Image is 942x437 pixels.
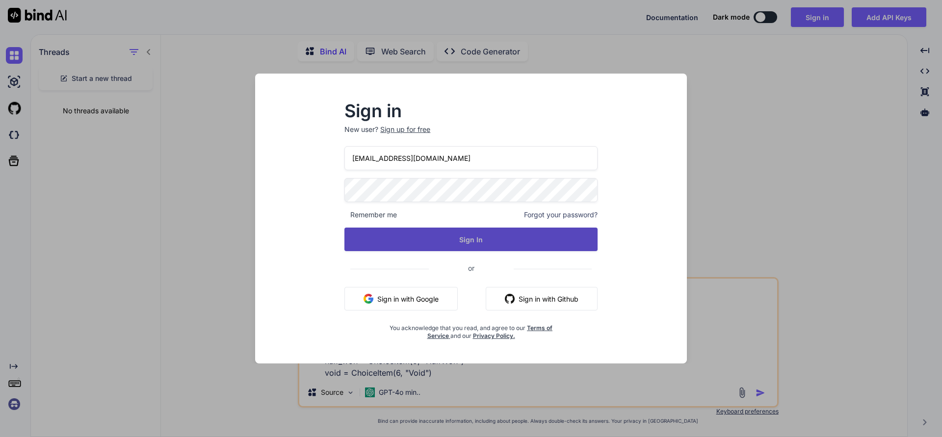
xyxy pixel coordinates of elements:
[427,324,553,339] a: Terms of Service
[344,103,598,119] h2: Sign in
[364,294,373,304] img: google
[344,125,598,146] p: New user?
[344,228,598,251] button: Sign In
[387,318,555,340] div: You acknowledge that you read, and agree to our and our
[429,256,514,280] span: or
[380,125,430,134] div: Sign up for free
[473,332,515,339] a: Privacy Policy.
[344,146,598,170] input: Login or Email
[344,287,458,310] button: Sign in with Google
[524,210,598,220] span: Forgot your password?
[486,287,598,310] button: Sign in with Github
[344,210,397,220] span: Remember me
[505,294,515,304] img: github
